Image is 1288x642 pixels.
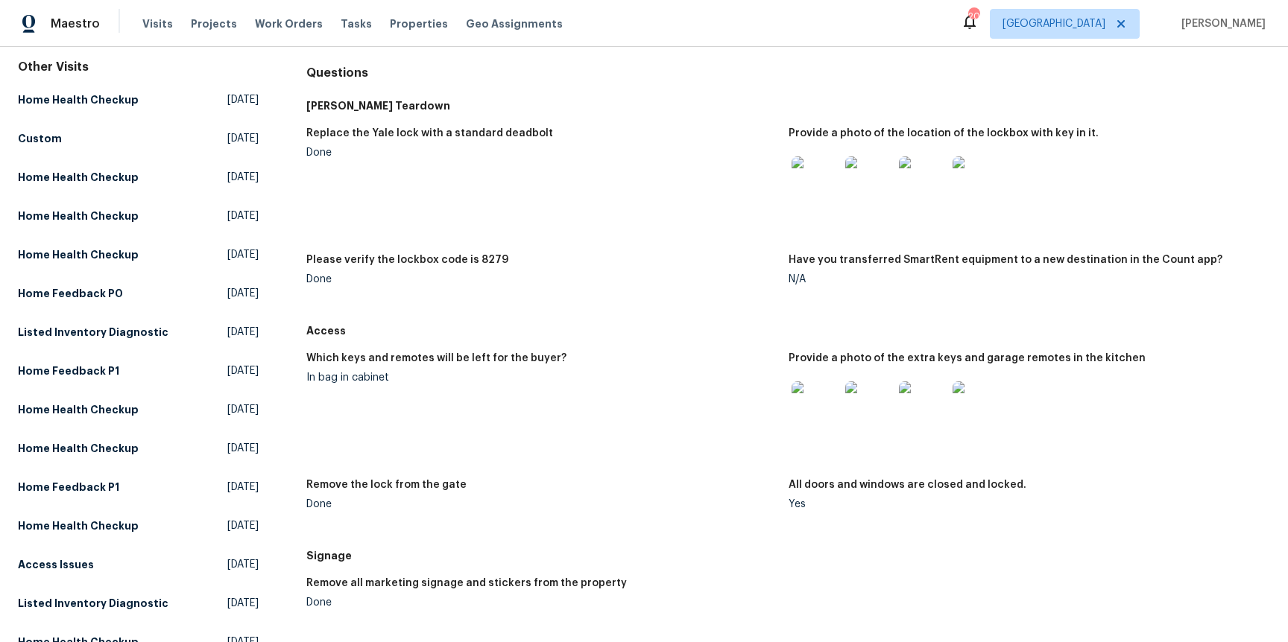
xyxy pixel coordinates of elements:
a: Home Health Checkup[DATE] [18,86,259,113]
h5: Please verify the lockbox code is 8279 [306,255,508,265]
h5: Home Health Checkup [18,518,139,533]
span: [DATE] [227,209,259,223]
span: [DATE] [227,247,259,262]
h5: Remove the lock from the gate [306,480,467,490]
span: [DATE] [227,518,259,533]
span: [GEOGRAPHIC_DATA] [1003,16,1105,31]
a: Listed Inventory Diagnostic[DATE] [18,319,259,346]
h5: Provide a photo of the location of the lockbox with key in it. [789,128,1099,139]
a: Access Issues[DATE] [18,551,259,578]
h5: Home Health Checkup [18,441,139,456]
a: Home Health Checkup[DATE] [18,435,259,462]
h5: Signage [306,548,1270,563]
a: Home Health Checkup[DATE] [18,164,259,191]
div: Done [306,597,776,608]
span: Maestro [51,16,100,31]
span: Projects [191,16,237,31]
a: Home Feedback P1[DATE] [18,474,259,500]
span: [PERSON_NAME] [1175,16,1266,31]
a: Home Health Checkup[DATE] [18,203,259,229]
a: Home Health Checkup[DATE] [18,512,259,539]
div: Done [306,147,776,158]
span: [DATE] [227,363,259,378]
span: [DATE] [227,325,259,340]
h5: Which keys and remotes will be left for the buyer? [306,353,566,363]
h5: [PERSON_NAME] Teardown [306,98,1270,113]
h5: All doors and windows are closed and locked. [789,480,1026,490]
a: Home Feedback P1[DATE] [18,357,259,384]
span: Properties [390,16,448,31]
div: Yes [789,499,1258,509]
a: Home Feedback P0[DATE] [18,280,259,307]
span: Geo Assignments [466,16,563,31]
h5: Custom [18,131,62,146]
h5: Home Health Checkup [18,402,139,417]
span: [DATE] [227,92,259,107]
a: Home Health Checkup[DATE] [18,396,259,423]
span: [DATE] [227,131,259,146]
h5: Remove all marketing signage and stickers from the property [306,578,627,588]
h5: Listed Inventory Diagnostic [18,325,168,340]
div: N/A [789,274,1258,285]
a: Listed Inventory Diagnostic[DATE] [18,590,259,617]
h5: Listed Inventory Diagnostic [18,596,168,611]
span: [DATE] [227,170,259,185]
h5: Home Feedback P0 [18,286,123,301]
h5: Access Issues [18,557,94,572]
span: [DATE] [227,557,259,572]
span: [DATE] [227,480,259,495]
div: Other Visits [18,60,259,74]
span: Tasks [341,19,372,29]
h5: Access [306,323,1270,338]
div: Done [306,274,776,285]
h5: Home Health Checkup [18,92,139,107]
h5: Replace the Yale lock with a standard deadbolt [306,128,553,139]
a: Custom[DATE] [18,125,259,152]
span: Visits [142,16,173,31]
h5: Home Health Checkup [18,170,139,185]
span: [DATE] [227,402,259,417]
h5: Provide a photo of the extra keys and garage remotes in the kitchen [789,353,1146,363]
a: Home Health Checkup[DATE] [18,241,259,268]
h5: Home Health Checkup [18,209,139,223]
div: 20 [968,9,979,24]
h5: Home Feedback P1 [18,480,119,495]
span: [DATE] [227,286,259,301]
h5: Home Feedback P1 [18,363,119,378]
span: Work Orders [255,16,323,31]
span: [DATE] [227,596,259,611]
h5: Have you transferred SmartRent equipment to a new destination in the Count app? [789,255,1222,265]
span: [DATE] [227,441,259,456]
div: Done [306,499,776,509]
h4: Questions [306,66,1270,80]
div: In bag in cabinet [306,372,776,383]
h5: Home Health Checkup [18,247,139,262]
